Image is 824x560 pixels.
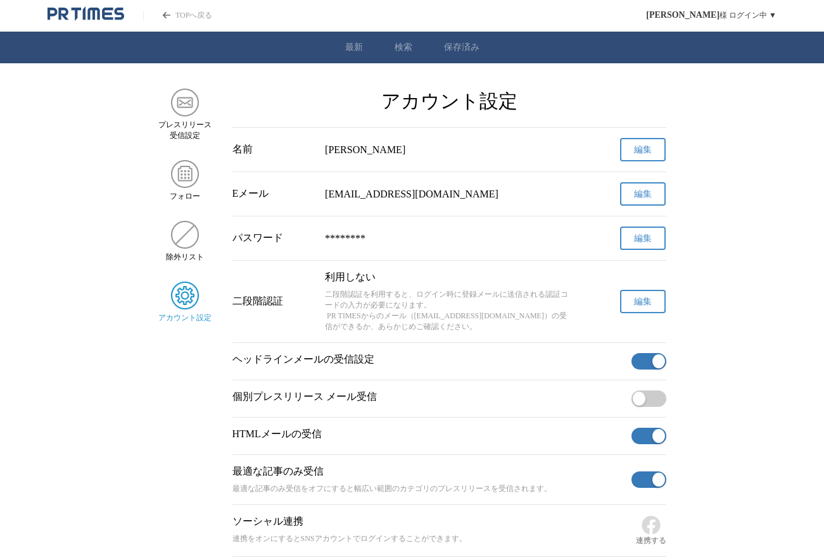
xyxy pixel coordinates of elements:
[232,515,631,528] p: ソーシャル連携
[232,353,626,366] p: ヘッドラインメールの受信設定
[171,221,199,249] img: 除外リスト
[158,221,212,263] a: 除外リスト除外リスト
[158,89,212,141] a: プレスリリース 受信設定プレスリリース 受信設定
[232,465,626,478] p: 最適な記事のみ受信
[158,160,212,202] a: フォローフォロー
[325,289,573,332] p: 二段階認証を利用すると、ログイン時に登録メールに送信される認証コードの入力が必要になります。 PR TIMESからのメール（[EMAIL_ADDRESS][DOMAIN_NAME]）の受信ができ...
[634,296,652,308] span: 編集
[171,160,199,188] img: フォロー
[325,271,573,284] p: 利用しない
[636,535,666,546] span: 連携する
[232,390,626,404] p: 個別プレスリリース メール受信
[143,10,212,21] a: PR TIMESのトップページはこちら
[170,191,200,202] span: フォロー
[325,144,573,156] div: [PERSON_NAME]
[634,233,652,244] span: 編集
[171,282,199,309] img: アカウント設定
[232,232,315,245] div: パスワード
[171,89,199,116] img: プレスリリース 受信設定
[232,483,626,494] p: 最適な記事のみ受信をオフにすると幅広い範囲のカテゴリのプレスリリースを受信されます。
[232,533,631,544] p: 連携をオンにするとSNSアカウントでログインすることができます。
[620,138,666,161] button: 編集
[232,89,666,115] h2: アカウント設定
[232,187,315,201] div: Eメール
[166,252,204,263] span: 除外リスト
[646,10,719,20] span: [PERSON_NAME]
[232,428,626,441] p: HTMLメールの受信
[641,515,661,535] img: Facebook
[634,144,652,156] span: 編集
[232,143,315,156] div: 名前
[48,6,124,24] a: PR TIMESのトップページはこちら
[395,42,412,53] a: 検索
[325,189,573,200] div: [EMAIL_ADDRESS][DOMAIN_NAME]
[634,189,652,200] span: 編集
[158,313,212,323] span: アカウント設定
[636,515,666,546] button: 連携する
[158,120,212,141] span: プレスリリース 受信設定
[620,227,666,250] button: 編集
[232,295,315,308] div: 二段階認証
[158,282,212,323] a: アカウント設定アカウント設定
[158,89,212,557] nav: サイドメニュー
[444,42,479,53] a: 保存済み
[345,42,363,53] a: 最新
[620,290,666,313] button: 編集
[620,182,666,206] button: 編集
